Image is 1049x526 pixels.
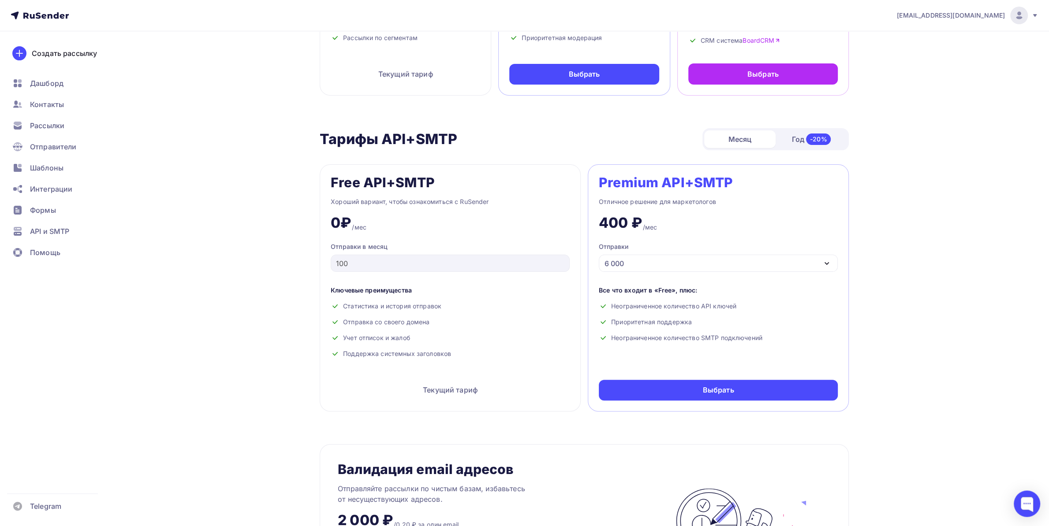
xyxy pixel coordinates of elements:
div: 6 000 [605,259,624,269]
div: 0₽ [331,215,351,232]
div: Приоритетная поддержка [599,318,838,327]
div: Отправка со своего домена [331,318,570,327]
div: Отправки в месяц [331,243,570,252]
div: Текущий тариф [331,64,480,85]
div: Валидация email адресов [338,463,513,477]
div: Статистика и история отправок [331,302,570,311]
div: Premium API+SMTP [599,176,733,190]
span: Помощь [30,248,60,258]
a: Шаблоны [7,159,112,177]
div: 400 ₽ [599,215,642,232]
a: BoardCRM [743,37,780,45]
div: Неограниченное количество API ключей [599,302,838,311]
a: Контакты [7,96,112,114]
span: Telegram [30,501,61,512]
div: Текущий тариф [331,380,570,401]
span: Отправители [30,142,77,152]
div: Рассылки по сегментам [331,34,480,43]
div: Выбрать [569,70,600,80]
span: Формы [30,205,56,216]
div: Учет отписок и жалоб [331,334,570,343]
div: Неограниченное количество SMTP подключений [599,334,838,343]
div: Отправляйте рассылки по чистым базам, избавьтесь от несуществующих адресов. [338,484,558,505]
h2: Тарифы API+SMTP [320,131,457,148]
span: Рассылки [30,121,64,131]
a: Дашборд [7,75,112,93]
div: Free API+SMTP [331,176,435,190]
div: Отправки [599,243,628,252]
a: Отправители [7,138,112,156]
div: Отличное решение для маркетологов [599,197,838,207]
span: Контакты [30,100,64,110]
div: Создать рассылку [32,48,97,59]
div: -20% [806,134,831,145]
div: Все что входит в «Free», плюс: [599,286,838,295]
button: Отправки 6 000 [599,243,838,272]
a: [EMAIL_ADDRESS][DOMAIN_NAME] [897,7,1038,25]
div: Выбрать [703,385,734,396]
span: Дашборд [30,78,63,89]
div: Хороший вариант, чтобы ознакомиться с RuSender [331,197,570,207]
a: Формы [7,202,112,219]
div: Приоритетная модерация [509,34,659,43]
div: Год [776,130,847,149]
span: Шаблоны [30,163,63,174]
span: [EMAIL_ADDRESS][DOMAIN_NAME] [897,11,1005,20]
div: Поддержка системных заголовков [331,350,570,359]
div: /мес [643,223,657,232]
a: Рассылки [7,117,112,135]
span: CRM система [701,37,780,45]
span: Интеграции [30,184,72,195]
span: API и SMTP [30,226,69,237]
div: Выбрать [747,69,779,80]
div: /мес [352,223,366,232]
div: Ключевые преимущества [331,286,570,295]
div: Месяц [704,131,776,148]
